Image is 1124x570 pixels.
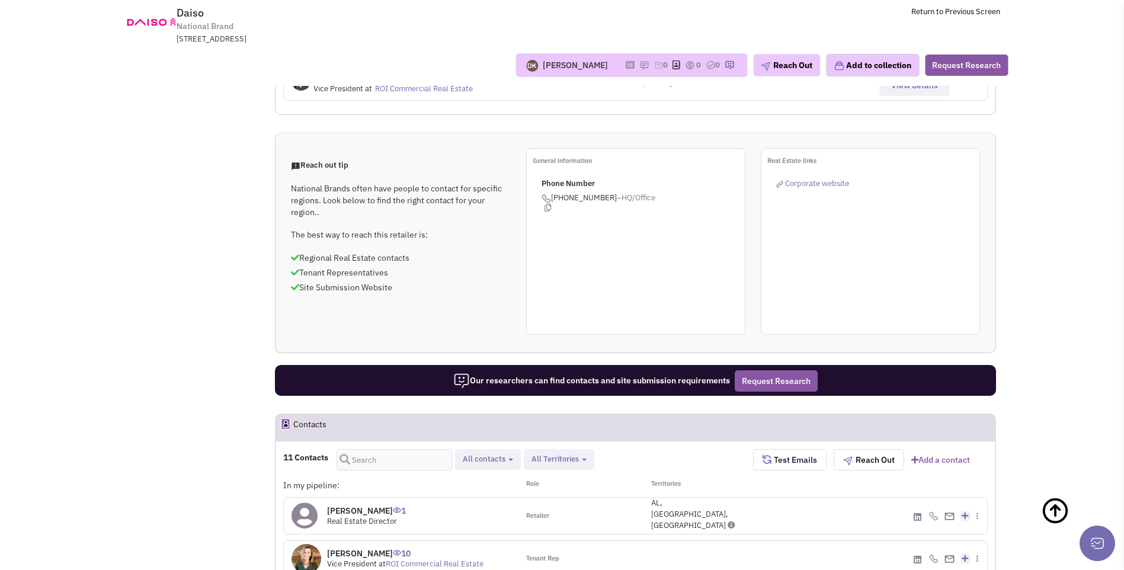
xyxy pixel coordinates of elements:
span: 0 [715,60,720,70]
a: Corporate website [776,178,849,188]
div: In my pipeline: [283,479,518,491]
p: Real Estate links [767,155,979,166]
img: reachlinkicon.png [776,181,783,188]
button: Reach Out [834,449,904,470]
span: 1 [393,497,406,516]
p: Phone Number [542,178,745,190]
span: All Territories [531,454,579,464]
h2: Contacts [293,414,326,440]
img: Email%20Icon.png [944,513,955,520]
img: icon-researcher-20.png [453,373,470,389]
span: View details [891,80,938,91]
span: at [379,559,483,569]
div: Role [518,479,636,491]
img: icon-note.png [639,60,649,70]
span: Vice President [313,84,363,94]
span: National Brand [177,20,233,33]
p: Tenant Representatives [291,267,510,278]
img: icon-UserInteraction.png [393,550,401,556]
span: at [365,84,372,94]
img: icon-UserInteraction.png [393,507,401,513]
img: research-icon.png [725,60,734,70]
a: Add a contact [911,454,970,466]
span: –HQ/Office [617,193,655,203]
span: Tenant Rep [526,554,559,563]
button: All contacts [459,453,517,466]
h4: [PERSON_NAME] [327,505,406,516]
button: Request Research [925,55,1008,76]
p: Site Submission Website [291,281,510,293]
div: [STREET_ADDRESS] [177,34,486,45]
img: TaskCount.png [706,60,715,70]
a: ROI Commercial Real Estate [375,84,473,94]
button: Reach Out [753,54,820,76]
span: Real Estate Director [327,516,397,526]
img: Email%20Icon.png [944,555,955,563]
img: icon-email-active-16.png [654,60,663,70]
img: icon-dealamount.png [685,60,694,70]
a: Back To Top [1041,485,1100,562]
span: All contacts [463,454,505,464]
button: All Territories [528,453,590,466]
span: Reach out tip [291,160,348,170]
span: AL, [GEOGRAPHIC_DATA], [GEOGRAPHIC_DATA] [651,498,728,530]
h4: 11 Contacts [283,452,328,463]
span: Retailer [526,511,549,521]
p: General information [533,155,745,166]
a: Return to Previous Screen [911,7,1000,17]
span: [PHONE_NUMBER] [542,193,745,212]
img: plane.png [843,456,853,466]
input: Search [337,449,452,470]
img: plane.png [761,62,770,71]
span: Corporate website [785,178,849,188]
img: icon-phone.png [542,194,551,203]
div: Territories [636,479,753,491]
img: icon-collection-lavender.png [834,60,844,71]
span: Our researchers can find contacts and site submission requirements [453,375,730,386]
span: Test Emails [771,454,817,465]
span: 0 [663,60,668,70]
a: ROI Commercial Real Estate [386,559,483,569]
p: National Brands often have people to contact for specific regions. Look below to find the right c... [291,182,510,218]
p: The best way to reach this retailer is: [291,229,510,241]
button: Test Emails [753,449,827,470]
img: icon-phone.png [929,554,939,563]
div: [PERSON_NAME] [543,59,608,71]
button: Add to collection [826,54,919,76]
img: icon-phone.png [929,511,939,521]
p: Regional Real Estate contacts [291,252,510,264]
span: 10 [393,539,411,559]
h4: [PERSON_NAME] [327,548,483,559]
span: 0 [696,60,701,70]
button: Request Research [735,370,818,392]
span: Vice President [327,559,377,569]
span: Daiso [177,6,204,20]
